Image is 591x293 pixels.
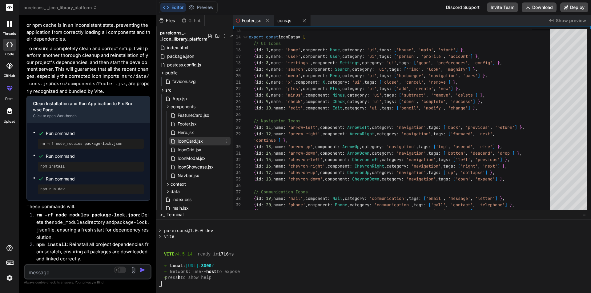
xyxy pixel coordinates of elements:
span: 'ui' [377,66,387,72]
span: iconData [278,34,298,40]
span: : [347,79,350,85]
span: , [421,66,424,72]
span: , [426,92,428,98]
span: 'main' [419,47,433,53]
span: , [300,53,303,59]
span: , [382,92,384,98]
span: : [261,86,263,91]
span: : [389,86,392,91]
span: Minus [332,92,345,98]
span: category [352,66,372,72]
div: Clean Installation and Run Application to Fix Browse Page [33,101,134,113]
span: category [347,92,367,98]
span: [ [399,99,401,104]
img: icon [139,267,146,273]
span: , [268,47,271,53]
span: , [303,99,305,104]
span: User [330,53,340,59]
span: : [328,92,330,98]
div: Click to open Workbench [33,113,134,118]
span: 'new' [438,86,451,91]
span: 'menu' [286,73,300,78]
span: component [308,66,330,72]
span: package.json [167,53,195,60]
span: export [249,34,263,40]
span: name [271,99,281,104]
span: name [271,73,281,78]
span: 'preferences' [436,60,468,65]
span: { [254,53,256,59]
div: 15 [233,40,241,47]
span: 'find' [406,66,421,72]
span: : [261,92,263,98]
span: [ [404,66,406,72]
span: , [399,79,401,85]
span: name [271,53,281,59]
span: , [414,47,416,53]
label: code [5,52,14,57]
span: } [475,53,478,59]
span: : [281,79,283,85]
span: { [254,79,256,85]
span: 'subtract' [401,92,426,98]
span: , [293,79,295,85]
div: 14 [233,34,241,40]
span: id [256,92,261,98]
span: 2 [266,53,268,59]
span: { [254,99,256,104]
span: : [261,99,263,104]
span: tags [379,53,389,59]
span: , [424,73,426,78]
span: : [362,73,364,78]
span: 'start' [438,47,456,53]
span: 'ui' [367,53,377,59]
span: : [409,60,411,65]
span: , [268,92,271,98]
span: id [256,79,261,85]
span: , [340,73,342,78]
span: , [478,53,480,59]
span: 'delete' [456,92,475,98]
span: [ [394,86,396,91]
span: 6 [266,79,268,85]
span: 'look' [426,66,441,72]
span: name [271,47,281,53]
span: , [451,92,453,98]
span: id [256,73,261,78]
span: 9 [266,99,268,104]
span: : [281,99,283,104]
span: tags [379,47,389,53]
span: 'user' [286,53,300,59]
div: 23 [233,92,241,98]
span: 'close' [382,79,399,85]
span: , [458,86,460,91]
span: 'settings' [286,60,310,65]
span: 'create' [414,86,433,91]
span: [ [394,47,396,53]
label: prem [5,96,14,101]
span: public [165,70,178,76]
span: ] [475,92,478,98]
button: Deploy [560,2,588,12]
div: 18 [233,60,241,66]
span: 'hamburger' [396,73,424,78]
span: 8 [266,92,268,98]
span: name [271,66,281,72]
span: , [300,73,303,78]
span: name [271,79,281,85]
span: , [475,66,478,72]
span: , [443,53,446,59]
span: 'remove' [431,92,451,98]
span: , [456,79,458,85]
span: 'search' [286,66,305,72]
button: Editor [160,3,186,12]
span: component [303,53,325,59]
span: tags [389,66,399,72]
span: ] [448,79,451,85]
span: name [271,92,281,98]
span: : [325,47,328,53]
div: 20 [233,73,241,79]
span: : [328,99,330,104]
span: Search [335,66,350,72]
span: : [261,79,263,85]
